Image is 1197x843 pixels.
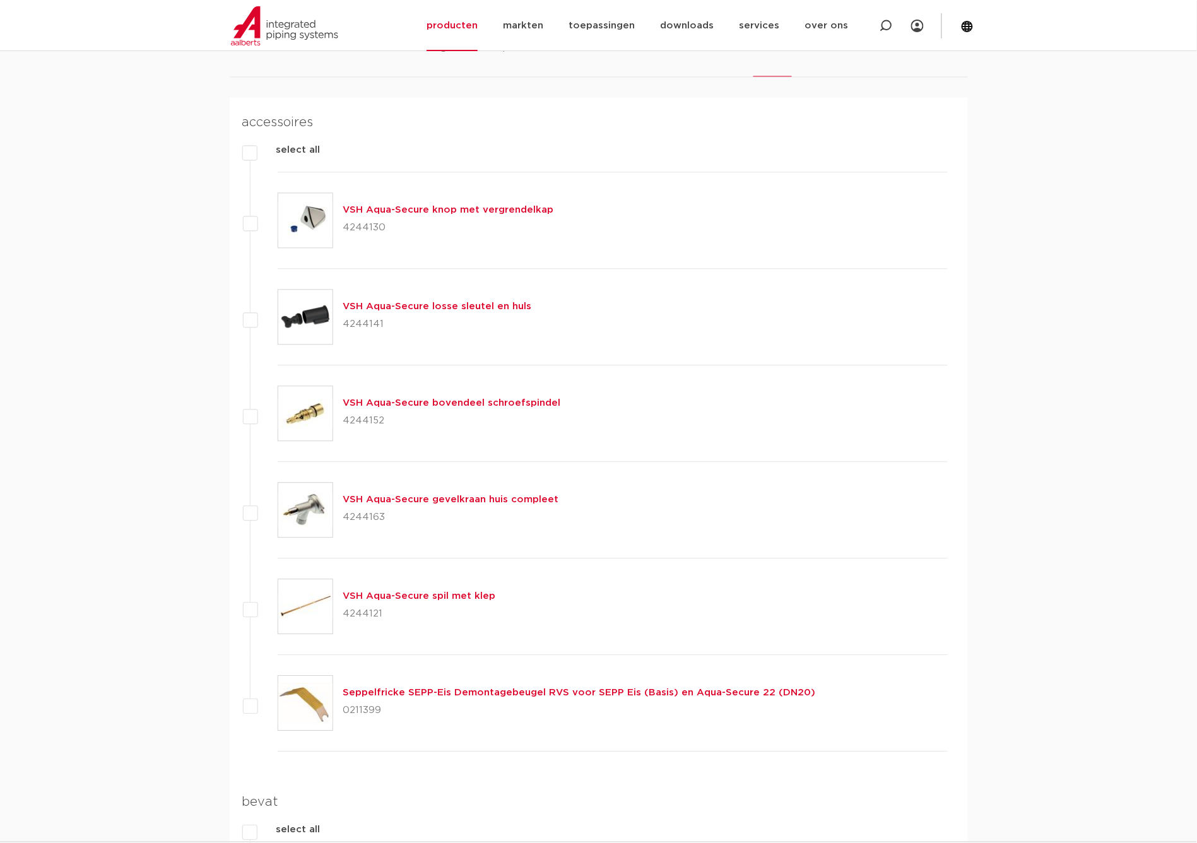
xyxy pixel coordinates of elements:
a: VSH Aqua-Secure knop met vergrendelkap [343,205,554,215]
a: VSH Aqua-Secure gevelkraan huis compleet [343,495,559,504]
img: Thumbnail for VSH Aqua-Secure spil met klep [278,579,333,634]
img: Thumbnail for VSH Aqua-Secure bovendeel schroefspindel [278,386,333,440]
li: afmetingen [405,40,459,76]
a: VSH Aqua-Secure spil met klep [343,591,496,601]
h4: accessoires [242,112,948,133]
p: 4244130 [343,218,554,238]
p: 0211399 [343,700,816,721]
label: select all [257,822,321,837]
img: Thumbnail for VSH Aqua-Secure losse sleutel en huls [278,290,333,344]
p: 4244141 [343,314,532,334]
label: select all [257,143,321,158]
img: Thumbnail for Seppelfricke SEPP-Eis Demontagebeugel RVS voor SEPP Eis (Basis) en Aqua-Secure 22 (... [278,676,333,730]
li: verwant [753,40,793,76]
img: Thumbnail for VSH Aqua-Secure gevelkraan huis compleet [278,483,333,537]
p: 4244152 [343,411,561,431]
a: VSH Aqua-Secure bovendeel schroefspindel [343,398,561,408]
li: ETIM [689,40,713,76]
h4: bevat [242,792,948,812]
p: 4244163 [343,507,559,528]
img: Thumbnail for VSH Aqua-Secure knop met vergrendelkap [278,193,333,247]
li: specificaties [499,40,557,76]
li: downloads [597,40,649,76]
p: 4244121 [343,604,496,624]
a: VSH Aqua-Secure losse sleutel en huls [343,302,532,311]
a: Seppelfricke SEPP-Eis Demontagebeugel RVS voor SEPP Eis (Basis) en Aqua-Secure 22 (DN20) [343,688,816,697]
